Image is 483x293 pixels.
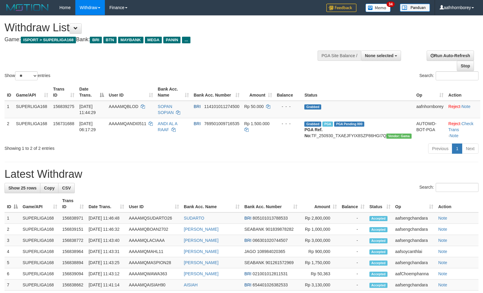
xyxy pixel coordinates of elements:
[450,133,459,138] a: Note
[5,84,14,101] th: ID
[181,195,242,212] th: Bank Acc. Name: activate to sort column ascending
[20,224,60,235] td: SUPERLIGA168
[5,3,50,12] img: MOTION_logo.png
[300,195,339,212] th: Amount: activate to sort column ascending
[5,118,14,141] td: 2
[419,183,478,192] label: Search:
[277,121,300,127] div: - - -
[252,282,288,287] span: Copy 654401026382533 to clipboard
[393,235,436,246] td: aafsengchandara
[436,71,478,80] input: Search:
[86,195,127,212] th: Date Trans.: activate to sort column ascending
[86,279,127,291] td: [DATE] 11:41:14
[361,51,401,61] button: None selected
[265,227,293,232] span: Copy 901839878282 to clipboard
[51,84,77,101] th: Trans ID: activate to sort column ascending
[393,257,436,268] td: aafsengchandara
[438,260,447,265] a: Note
[79,121,96,132] span: [DATE] 06:17:29
[438,227,447,232] a: Note
[438,249,447,254] a: Note
[367,195,393,212] th: Status: activate to sort column ascending
[60,224,86,235] td: 156839151
[5,212,20,224] td: 1
[242,84,274,101] th: Amount: activate to sort column ascending
[86,224,127,235] td: [DATE] 11:46:32
[204,104,240,109] span: Copy 114101011274500 to clipboard
[414,101,446,118] td: aafnhornborey
[386,134,412,139] span: Vendor URL: https://trx31.1velocity.biz
[15,71,38,80] select: Showentries
[184,282,198,287] a: AISIAH
[438,216,447,221] a: Note
[339,235,367,246] td: -
[300,279,339,291] td: Rp 3,130,000
[446,84,480,101] th: Action
[387,2,395,7] span: 34
[127,279,181,291] td: AAAAMQAISIAH90
[244,227,264,232] span: SEABANK
[277,103,300,109] div: - - -
[60,235,86,246] td: 156838772
[86,268,127,279] td: [DATE] 11:43:12
[274,84,302,101] th: Balance
[304,122,321,127] span: Grabbed
[339,212,367,224] td: -
[5,257,20,268] td: 5
[204,121,240,126] span: Copy 769501009716535 to clipboard
[20,246,60,257] td: SUPERLIGA168
[40,183,58,193] a: Copy
[300,212,339,224] td: Rp 2,800,000
[369,238,387,243] span: Accepted
[414,84,446,101] th: Op: activate to sort column ascending
[393,195,436,212] th: Op: activate to sort column ascending
[5,246,20,257] td: 4
[436,195,478,212] th: Action
[5,268,20,279] td: 6
[184,227,218,232] a: [PERSON_NAME]
[393,268,436,279] td: aafChoemphanna
[20,195,60,212] th: Game/API: activate to sort column ascending
[158,121,177,132] a: ANDI AL A RAAF
[244,249,256,254] span: JAGO
[194,121,201,126] span: BRI
[60,195,86,212] th: Trans ID: activate to sort column ascending
[304,104,321,109] span: Grabbed
[5,195,20,212] th: ID: activate to sort column descending
[60,279,86,291] td: 156838662
[339,257,367,268] td: -
[300,257,339,268] td: Rp 1,750,000
[86,212,127,224] td: [DATE] 11:46:48
[448,121,460,126] a: Reject
[302,84,414,101] th: Status
[182,37,190,43] span: ...
[103,37,117,43] span: BTN
[8,186,36,190] span: Show 25 rows
[106,84,155,101] th: User ID: activate to sort column ascending
[60,246,86,257] td: 156838964
[339,268,367,279] td: -
[127,224,181,235] td: AAAAMQBOAN2702
[339,195,367,212] th: Balance: activate to sort column ascending
[86,246,127,257] td: [DATE] 11:43:31
[244,271,251,276] span: BRI
[446,118,480,141] td: · ·
[300,268,339,279] td: Rp 50,363
[369,283,387,288] span: Accepted
[393,279,436,291] td: aafsengchandara
[145,37,162,43] span: MEGA
[448,104,460,109] a: Reject
[77,84,106,101] th: Date Trans.: activate to sort column descending
[5,235,20,246] td: 3
[127,195,181,212] th: User ID: activate to sort column ascending
[302,118,414,141] td: TF_250930_TXAEJFYIX8SZP86HGI7Q
[5,71,50,80] label: Show entries
[369,261,387,266] span: Accepted
[118,37,143,43] span: MAYBANK
[414,118,446,141] td: AUTOWD-BOT-PGA
[109,104,138,109] span: AAAAMQBLOD
[53,121,74,126] span: 156731688
[5,224,20,235] td: 2
[79,104,96,115] span: [DATE] 11:44:29
[127,246,181,257] td: AAAAMQMAHL11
